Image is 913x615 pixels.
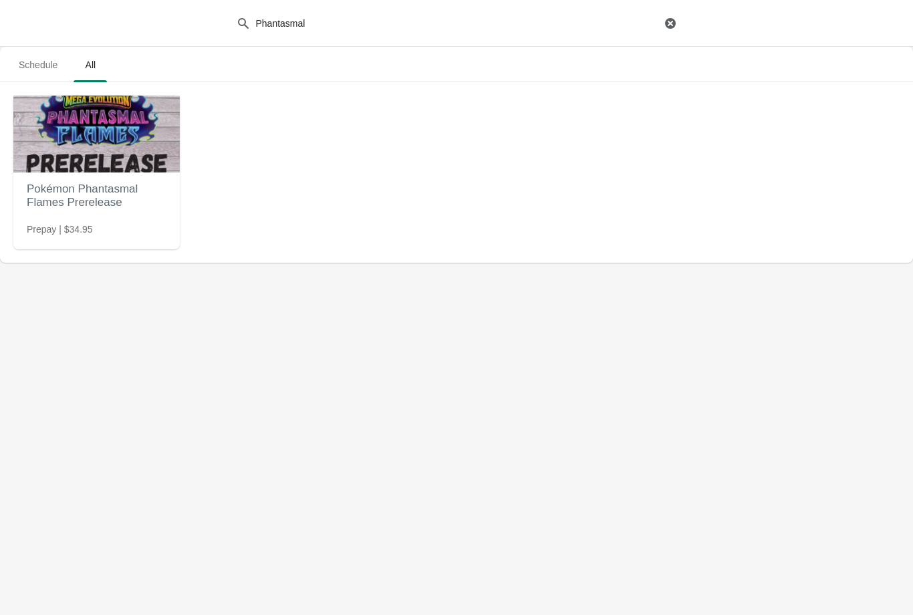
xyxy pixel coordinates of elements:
span: Schedule [8,53,68,77]
img: Pokémon Phantasmal Flames Prerelease [13,96,180,172]
span: All [74,53,107,77]
button: Clear [664,17,677,30]
span: Prepay | $34.95 [27,223,93,236]
h2: Pokémon Phantasmal Flames Prerelease [27,176,166,216]
input: Search [255,11,661,35]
